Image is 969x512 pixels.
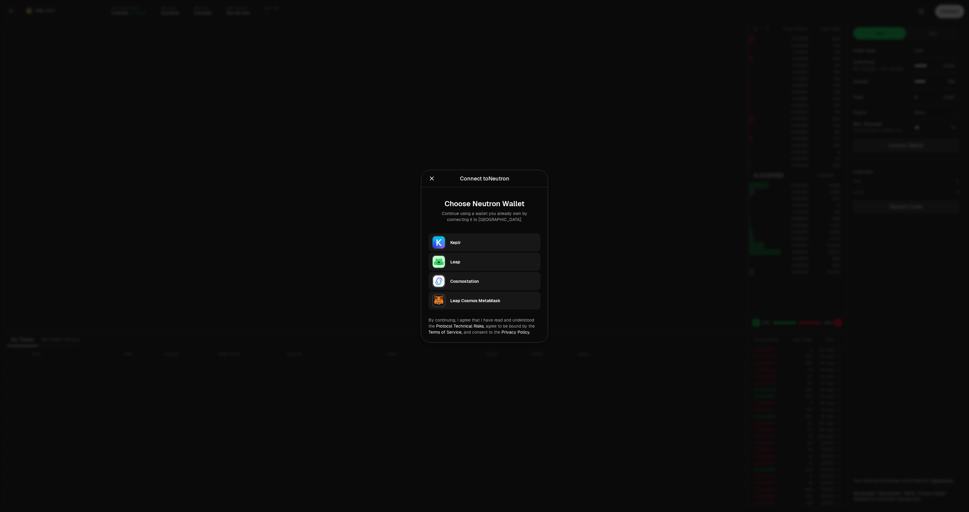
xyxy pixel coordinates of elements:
[428,253,541,271] button: LeapLeap
[460,174,509,183] div: Connect to Neutron
[432,236,445,249] img: Keplr
[428,329,462,335] a: Terms of Service,
[432,294,445,307] img: Leap Cosmos MetaMask
[436,323,484,329] a: Protocol Technical Risks,
[450,297,537,303] div: Leap Cosmos MetaMask
[428,174,435,183] button: Close
[450,239,537,245] div: Keplr
[432,274,445,288] img: Cosmostation
[450,278,537,284] div: Cosmostation
[433,199,536,208] div: Choose Neutron Wallet
[501,329,530,335] a: Privacy Policy.
[428,291,541,309] button: Leap Cosmos MetaMaskLeap Cosmos MetaMask
[428,233,541,251] button: KeplrKeplr
[428,272,541,290] button: CosmostationCosmostation
[450,259,537,265] div: Leap
[432,255,445,268] img: Leap
[433,210,536,222] div: Continue using a wallet you already own by connecting it to [GEOGRAPHIC_DATA].
[428,317,541,335] div: By continuing, I agree that I have read and understood the agree to be bound by the and consent t...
